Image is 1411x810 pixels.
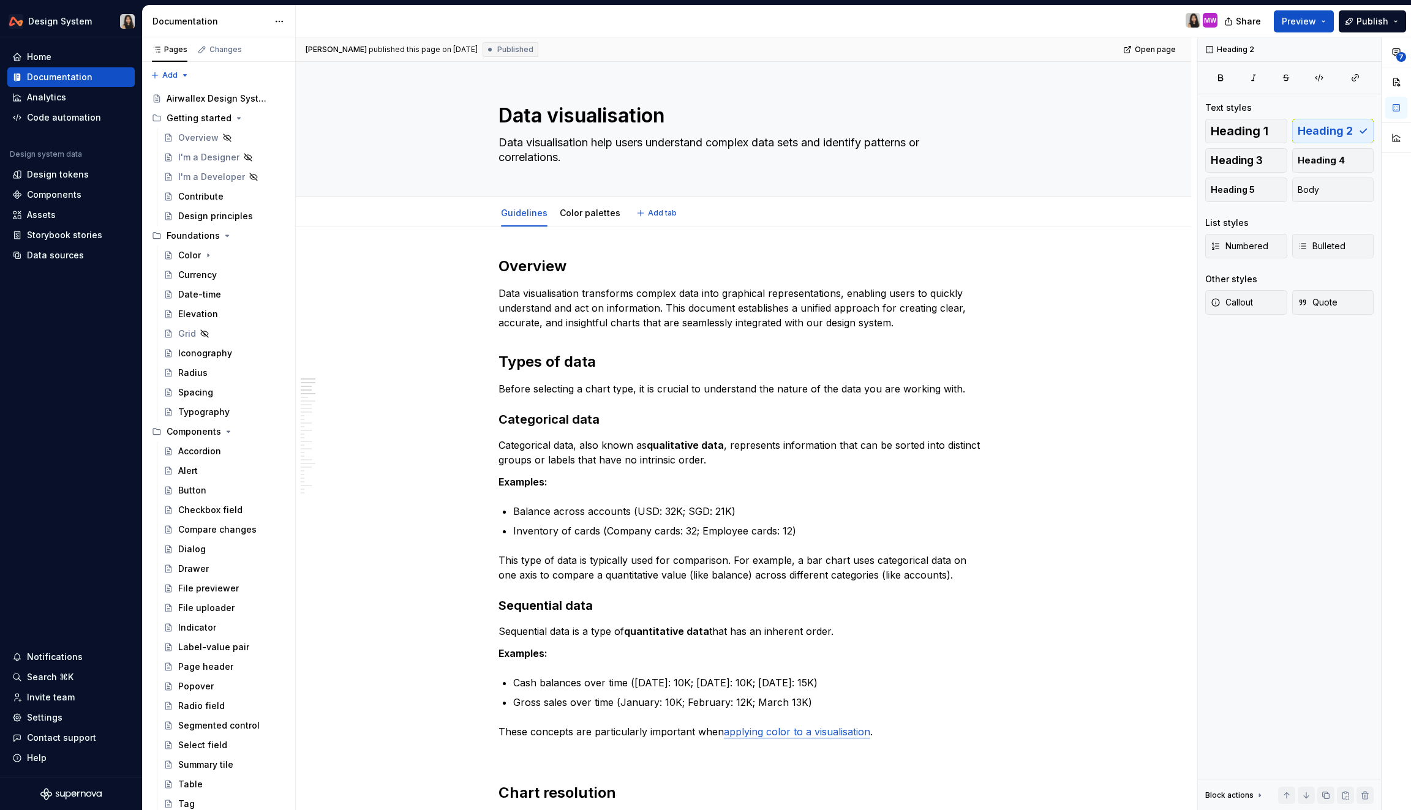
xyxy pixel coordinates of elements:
[178,328,196,340] div: Grid
[1211,125,1268,137] span: Heading 1
[162,70,178,80] span: Add
[147,108,290,128] div: Getting started
[178,269,217,281] div: Currency
[499,381,988,396] p: Before selecting a chart type, it is crucial to understand the nature of the data you are working...
[7,728,135,748] button: Contact support
[27,711,62,724] div: Settings
[7,246,135,265] a: Data sources
[178,210,253,222] div: Design principles
[1298,296,1338,309] span: Quote
[7,688,135,707] a: Invite team
[513,504,988,519] p: Balance across accounts (USD: 32K; SGD: 21K)
[7,67,135,87] a: Documentation
[7,647,135,667] button: Notifications
[499,476,547,488] strong: Examples:
[1135,45,1176,54] span: Open page
[624,625,709,637] strong: quantitative data
[1292,234,1374,258] button: Bulleted
[499,647,547,659] strong: Examples:
[1205,102,1252,114] div: Text styles
[499,286,988,330] p: Data visualisation transforms complex data into graphical representations, enabling users to quic...
[27,111,101,124] div: Code automation
[167,426,221,438] div: Components
[178,543,206,555] div: Dialog
[648,208,677,218] span: Add tab
[1205,790,1254,800] div: Block actions
[159,716,290,735] a: Segmented control
[1298,184,1319,196] span: Body
[178,700,225,712] div: Radio field
[560,208,620,218] a: Color palettes
[159,148,290,167] a: I'm a Designer
[633,204,682,222] button: Add tab
[7,185,135,204] a: Components
[27,209,56,221] div: Assets
[7,47,135,67] a: Home
[501,208,547,218] a: Guidelines
[178,759,233,771] div: Summary tile
[178,386,213,399] div: Spacing
[147,226,290,246] div: Foundations
[159,383,290,402] a: Spacing
[159,481,290,500] a: Button
[159,696,290,716] a: Radio field
[1356,15,1388,28] span: Publish
[27,91,66,103] div: Analytics
[496,133,986,167] textarea: Data visualisation help users understand complex data sets and identify patterns or correlations.
[513,695,988,710] p: Gross sales over time (January: 10K; February: 12K; March 13K)
[178,465,198,477] div: Alert
[647,439,724,451] strong: qualitative data
[1205,148,1287,173] button: Heading 3
[7,748,135,768] button: Help
[159,618,290,637] a: Indicator
[499,783,988,803] h2: Chart resolution
[147,67,193,84] button: Add
[513,523,988,538] p: Inventory of cards (Company cards: 32; Employee cards: 12)
[178,504,243,516] div: Checkbox field
[499,411,988,428] h3: Categorical data
[159,774,290,794] a: Table
[499,257,988,276] h2: Overview
[178,582,239,594] div: File previewer
[499,624,988,639] p: Sequential data is a type of that has an inherent order.
[1298,240,1345,252] span: Bulleted
[10,149,82,159] div: Design system data
[159,657,290,677] a: Page header
[369,45,478,54] div: published this page on [DATE]
[27,691,75,703] div: Invite team
[27,71,92,83] div: Documentation
[7,165,135,184] a: Design tokens
[27,732,96,744] div: Contact support
[159,167,290,187] a: I'm a Developer
[159,363,290,383] a: Radius
[724,726,870,738] a: applying color to a visualisation
[497,45,533,54] span: Published
[1205,273,1257,285] div: Other styles
[1339,10,1406,32] button: Publish
[1205,178,1287,202] button: Heading 5
[178,347,232,359] div: Iconography
[7,108,135,127] a: Code automation
[178,641,249,653] div: Label-value pair
[159,755,290,774] a: Summary tile
[499,353,596,370] commenthighlight: Types of data
[152,15,268,28] div: Documentation
[159,343,290,363] a: Iconography
[178,445,221,457] div: Accordion
[499,724,988,739] p: These concepts are particularly important when .
[178,367,208,379] div: Radius
[1205,119,1287,143] button: Heading 1
[1282,15,1316,28] span: Preview
[178,151,239,163] div: I'm a Designer
[167,230,220,242] div: Foundations
[496,200,552,225] div: Guidelines
[159,128,290,148] a: Overview
[1205,234,1287,258] button: Numbered
[167,112,231,124] div: Getting started
[1292,290,1374,315] button: Quote
[1204,15,1216,25] div: MW
[178,778,203,790] div: Table
[159,559,290,579] a: Drawer
[178,621,216,634] div: Indicator
[1218,10,1269,32] button: Share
